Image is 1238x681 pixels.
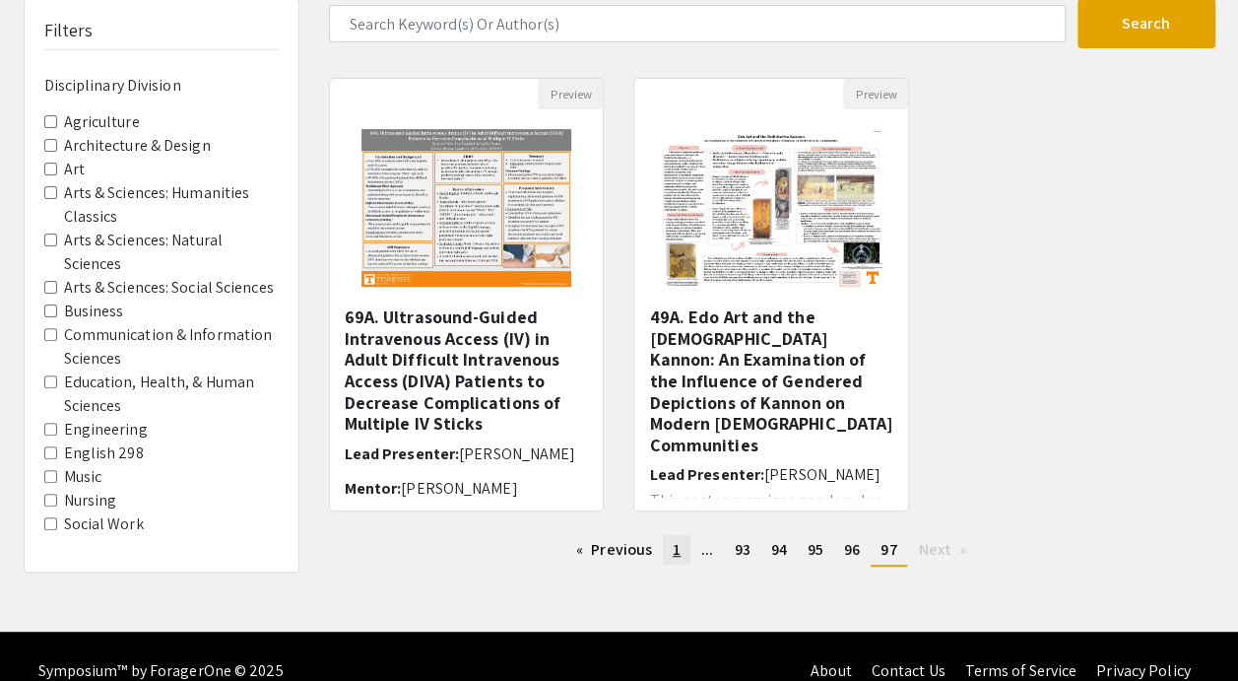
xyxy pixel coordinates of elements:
[64,323,279,371] label: Communication & Information Sciences
[844,539,860,560] span: 96
[64,134,211,158] label: Architecture & Design
[811,660,852,681] a: About
[649,465,893,484] h6: Lead Presenter:
[329,535,1215,567] ul: Pagination
[345,306,589,435] h5: 69A. Ultrasound-Guided Intravenous Access (IV) in Adult Difficult Intravenous Access (DIVA) Patie...
[329,78,605,511] div: Open Presentation <p class="ql-align-center">69A. Ultrasound-Guided Intravenous Access (IV) in Ad...
[44,20,94,41] h5: Filters
[459,443,575,464] span: [PERSON_NAME]
[64,418,148,442] label: Engineering
[64,465,102,489] label: Music
[64,110,140,134] label: Agriculture
[1096,660,1190,681] a: Privacy Policy
[734,539,749,560] span: 93
[964,660,1076,681] a: Terms of Service
[640,109,903,306] img: <p><strong>49A. Edo Art and the Bodhisattva Kannon: An Examination of the Influence of Gendered D...
[64,158,85,181] label: Art
[64,300,124,323] label: Business
[64,276,274,300] label: Arts & Sciences: Social Sciences
[64,371,279,418] label: Education, Health, & Human Sciences
[345,478,402,499] span: Mentor:
[342,109,591,306] img: <p class="ql-align-center">69A. Ultrasound-Guided Intravenous Access (IV) in Adult Difficult Intr...
[345,444,589,463] h6: Lead Presenter:
[764,464,880,485] span: [PERSON_NAME]
[566,535,662,565] a: Previous page
[918,539,950,560] span: Next
[15,592,84,666] iframe: Chat
[871,660,945,681] a: Contact Us
[808,539,823,560] span: 95
[329,5,1066,42] input: Search Keyword(s) Or Author(s)
[64,181,279,229] label: Arts & Sciences: Humanities Classics
[64,442,144,465] label: English 298
[401,478,517,499] span: [PERSON_NAME]
[64,512,144,536] label: Social Work
[64,489,117,512] label: Nursing
[538,79,603,109] button: Preview
[649,493,893,509] p: This poster examines gendered re...
[673,539,681,560] span: 1
[880,539,897,560] span: 97
[649,306,893,455] h5: 49A. Edo Art and the [DEMOGRAPHIC_DATA] Kannon: An Examination of the Influence of Gendered Depic...
[771,539,787,560] span: 94
[633,78,909,511] div: Open Presentation <p><strong>49A. Edo Art and the Bodhisattva Kannon: An Examination of the Influ...
[843,79,908,109] button: Preview
[44,76,279,95] h6: Disciplinary Division
[64,229,279,276] label: Arts & Sciences: Natural Sciences
[701,539,713,560] span: ...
